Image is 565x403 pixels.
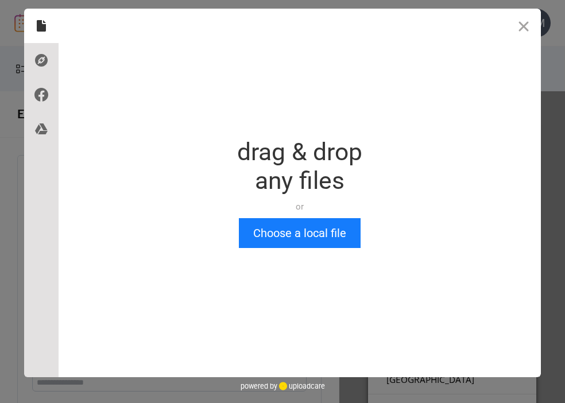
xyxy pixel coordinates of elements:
[24,43,59,77] div: Direct Link
[24,9,59,43] div: Local Files
[24,77,59,112] div: Facebook
[241,377,325,394] div: powered by
[506,9,541,43] button: Close
[239,218,361,248] button: Choose a local file
[237,201,362,212] div: or
[277,382,325,390] a: uploadcare
[237,138,362,195] div: drag & drop any files
[24,112,59,146] div: Google Drive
